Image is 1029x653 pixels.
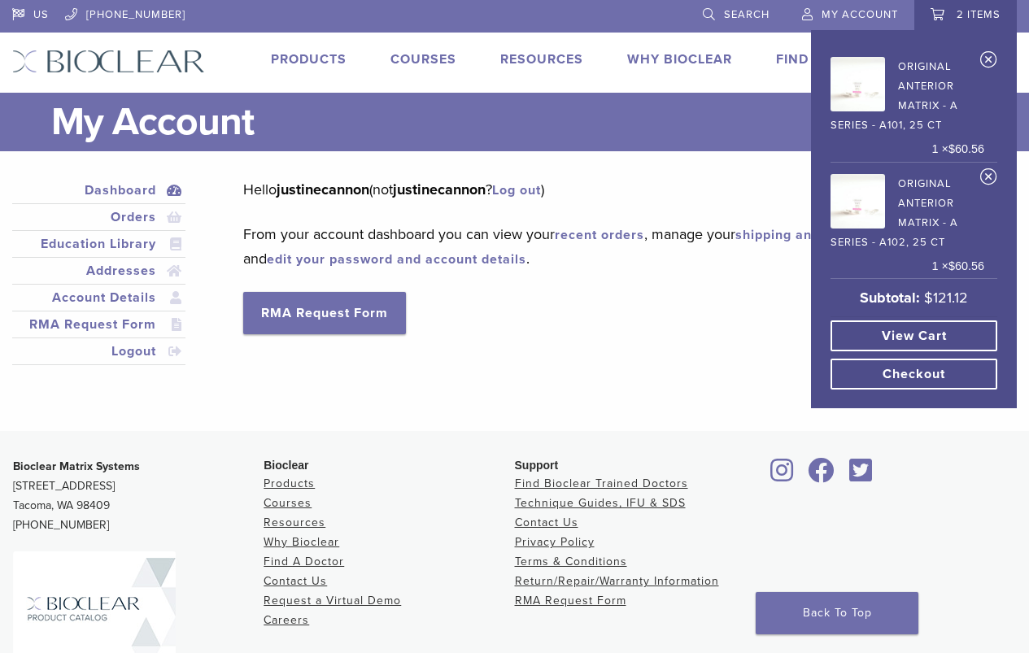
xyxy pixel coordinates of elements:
bdi: 60.56 [948,142,984,155]
a: recent orders [555,227,644,243]
a: Orders [15,207,182,227]
span: Search [724,8,770,21]
a: Back To Top [756,592,918,634]
span: 1 × [932,258,984,276]
strong: justinecannon [393,181,486,198]
a: Remove Original Anterior Matrix - A Series - A102, 25 ct from cart [980,168,997,192]
a: Remove Original Anterior Matrix - A Series - A101, 25 ct from cart [980,50,997,75]
a: Courses [264,496,312,510]
a: Why Bioclear [264,535,339,549]
a: Dashboard [15,181,182,200]
a: Bioclear [803,468,840,484]
a: Logout [15,342,182,361]
a: Products [271,51,347,67]
bdi: 60.56 [948,259,984,272]
a: Original Anterior Matrix - A Series - A101, 25 ct [831,52,984,135]
span: My Account [822,8,898,21]
a: shipping and billing addresses [735,227,937,243]
a: View cart [831,320,997,351]
a: Original Anterior Matrix - A Series - A102, 25 ct [831,169,984,252]
span: Bioclear [264,459,308,472]
strong: Bioclear Matrix Systems [13,459,140,473]
strong: justinecannon [277,181,369,198]
a: Why Bioclear [627,51,732,67]
a: Addresses [15,261,182,281]
strong: Subtotal: [860,289,920,307]
a: Checkout [831,359,997,390]
a: Log out [492,182,541,198]
a: Request a Virtual Demo [264,594,401,607]
a: Courses [390,51,456,67]
span: $ [948,142,955,155]
span: 2 items [957,8,1001,21]
a: RMA Request Form [243,292,406,334]
a: Bioclear [844,468,878,484]
a: Bioclear [765,468,800,484]
span: $ [924,289,933,307]
p: Hello (not ? ) [243,177,992,202]
a: Products [264,477,315,490]
h1: My Account [51,93,1017,151]
a: Education Library [15,234,182,254]
a: Resources [264,516,325,529]
bdi: 121.12 [924,289,968,307]
img: Bioclear [12,50,205,73]
span: $ [948,259,955,272]
a: Find Bioclear Trained Doctors [515,477,688,490]
a: Return/Repair/Warranty Information [515,574,719,588]
span: Support [515,459,559,472]
p: [STREET_ADDRESS] Tacoma, WA 98409 [PHONE_NUMBER] [13,457,264,535]
img: Original Anterior Matrix - A Series - A101, 25 ct [831,57,885,111]
p: From your account dashboard you can view your , manage your , and . [243,222,992,271]
a: Contact Us [264,574,327,588]
a: Terms & Conditions [515,555,627,568]
a: Account Details [15,288,182,307]
a: RMA Request Form [515,594,626,607]
a: Careers [264,613,309,627]
a: Contact Us [515,516,578,529]
a: Technique Guides, IFU & SDS [515,496,686,510]
a: Find A Doctor [776,51,884,67]
a: Resources [500,51,583,67]
nav: Account pages [12,177,185,385]
a: edit your password and account details [267,251,526,268]
a: Find A Doctor [264,555,344,568]
a: Privacy Policy [515,535,595,549]
a: RMA Request Form [15,315,182,334]
span: 1 × [932,141,984,159]
img: Original Anterior Matrix - A Series - A102, 25 ct [831,174,885,229]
